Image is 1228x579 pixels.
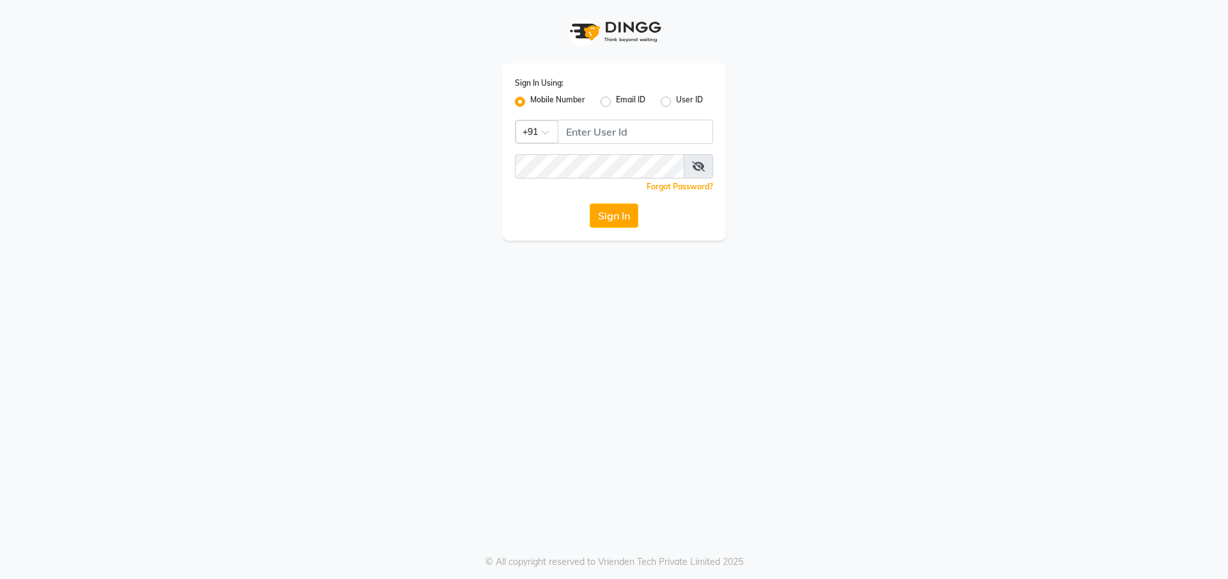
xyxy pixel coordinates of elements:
label: Email ID [616,94,645,109]
input: Username [558,120,713,144]
label: Mobile Number [530,94,585,109]
input: Username [515,154,684,178]
label: Sign In Using: [515,77,563,89]
a: Forgot Password? [647,182,713,191]
img: logo1.svg [563,13,665,51]
button: Sign In [590,203,638,228]
label: User ID [676,94,703,109]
